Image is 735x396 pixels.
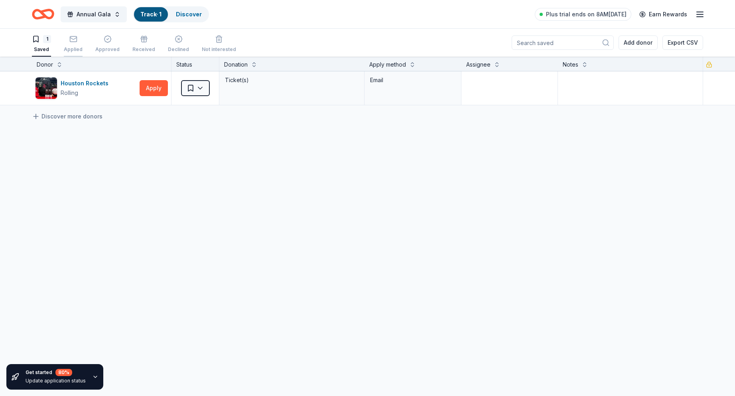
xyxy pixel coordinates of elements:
[140,11,162,18] a: Track· 1
[61,88,78,98] div: Rolling
[466,60,491,69] div: Assignee
[512,35,614,50] input: Search saved
[61,79,112,88] div: Houston Rockets
[535,8,631,21] a: Plus trial ends on 8AM[DATE]
[132,46,155,53] div: Received
[32,32,51,57] button: 1Saved
[202,32,236,57] button: Not interested
[55,369,72,376] div: 80 %
[95,46,120,53] div: Approved
[32,112,102,121] a: Discover more donors
[37,60,53,69] div: Donor
[140,80,168,96] button: Apply
[176,11,202,18] a: Discover
[32,46,51,53] div: Saved
[64,46,83,53] div: Applied
[35,77,136,99] button: Image for Houston RocketsHouston RocketsRolling
[662,35,703,50] button: Export CSV
[95,32,120,57] button: Approved
[168,32,189,57] button: Declined
[133,6,209,22] button: Track· 1Discover
[132,32,155,57] button: Received
[61,6,127,22] button: Annual Gala
[168,46,189,53] div: Declined
[32,5,54,24] a: Home
[26,369,86,376] div: Get started
[369,60,406,69] div: Apply method
[370,75,455,85] div: Email
[77,10,111,19] span: Annual Gala
[35,77,57,99] img: Image for Houston Rockets
[64,32,83,57] button: Applied
[26,378,86,384] div: Update application status
[546,10,627,19] span: Plus trial ends on 8AM[DATE]
[635,7,692,22] a: Earn Rewards
[202,46,236,53] div: Not interested
[171,57,219,71] div: Status
[224,60,248,69] div: Donation
[224,75,359,86] div: Ticket(s)
[563,60,578,69] div: Notes
[619,35,658,50] button: Add donor
[43,35,51,43] div: 1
